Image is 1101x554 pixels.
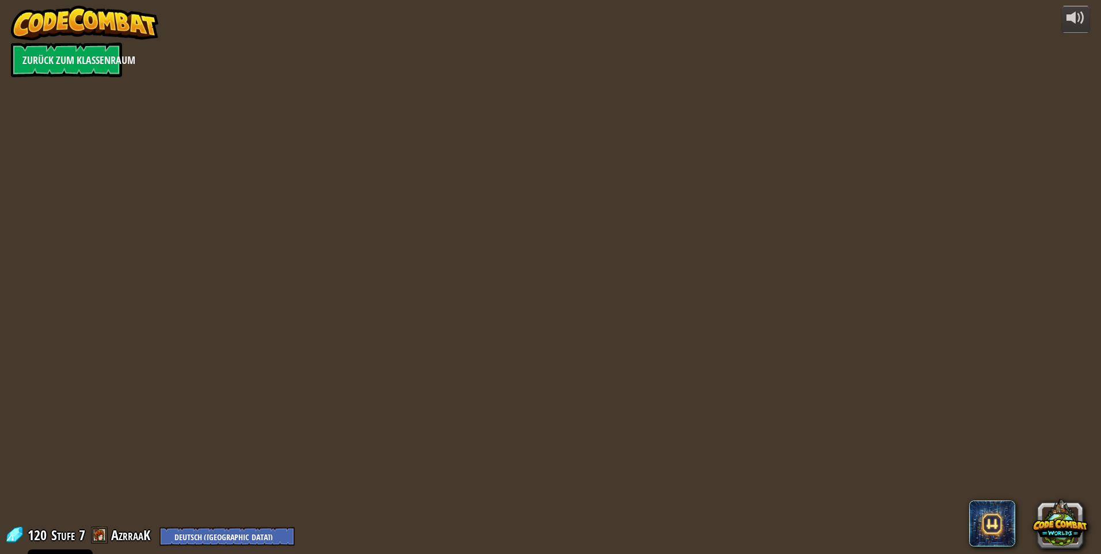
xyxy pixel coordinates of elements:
a: Zurück zum Klassenraum [11,43,122,77]
button: Lautstärke anpassen [1061,6,1090,33]
a: AzrraaK [111,526,154,544]
img: CodeCombat - Learn how to code by playing a game [11,6,158,40]
span: 120 [28,526,50,544]
span: Stufe [51,526,75,545]
span: 7 [79,526,85,544]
